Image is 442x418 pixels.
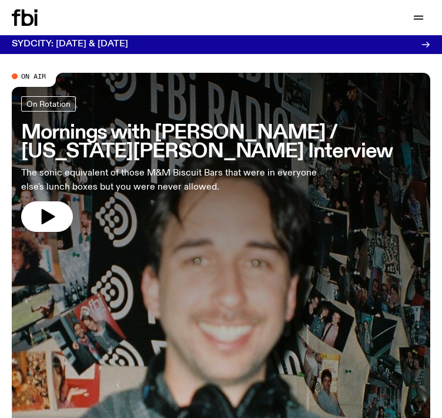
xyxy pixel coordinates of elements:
span: On Rotation [26,99,71,108]
a: Mornings with [PERSON_NAME] / [US_STATE][PERSON_NAME] InterviewThe sonic equivalent of those M&M ... [21,96,421,232]
a: On Rotation [21,96,76,112]
h3: SYDCITY: [DATE] & [DATE] [12,40,128,49]
h3: Mornings with [PERSON_NAME] / [US_STATE][PERSON_NAME] Interview [21,123,421,161]
span: On Air [21,72,46,80]
p: The sonic equivalent of those M&M Biscuit Bars that were in everyone else's lunch boxes but you w... [21,166,322,194]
